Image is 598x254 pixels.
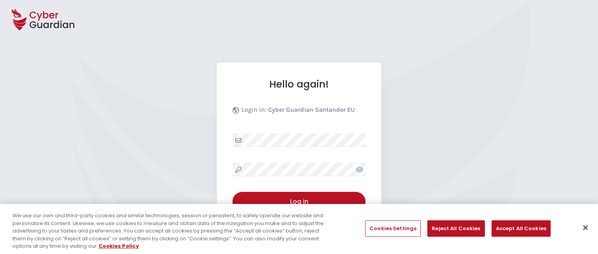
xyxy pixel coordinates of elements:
[268,106,355,113] b: Cyber Guardian Santander EU
[492,220,551,237] button: Accept All Cookies
[577,219,594,236] button: Close
[232,78,366,90] h1: Hello again!
[365,220,421,237] button: Cookies Settings, Opens the preference center dialog
[241,106,355,118] p: Login in:
[13,212,329,250] div: We use our own and third-party cookies and similar technologies, session or persistent, to safely...
[99,242,139,250] a: More information about your privacy, opens in a new tab
[238,197,360,206] div: Log in
[232,192,366,211] button: Log in
[427,220,485,237] button: Reject All Cookies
